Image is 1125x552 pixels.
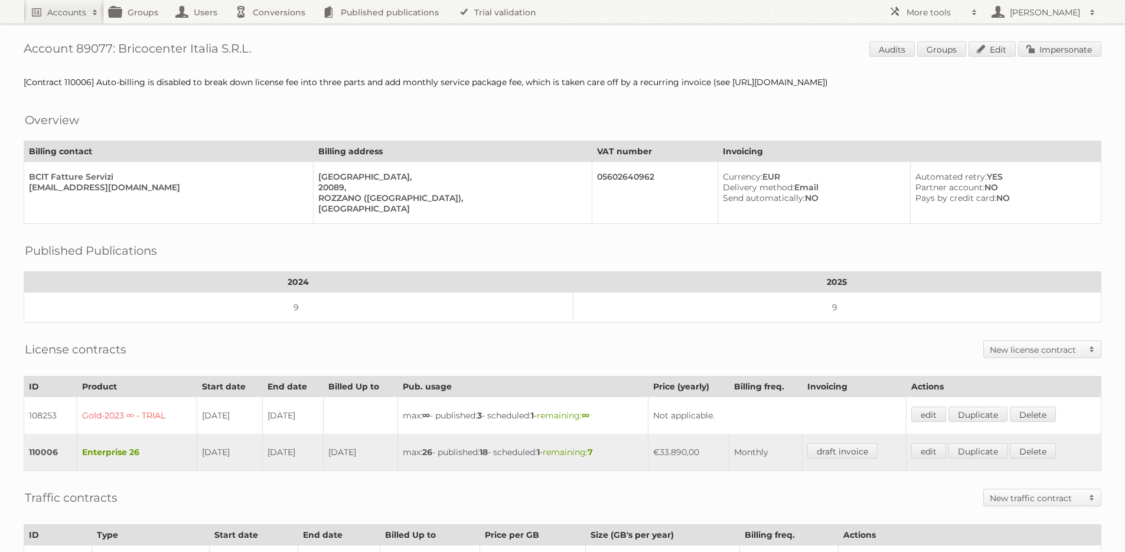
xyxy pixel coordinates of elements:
[543,447,593,457] span: remaining:
[1010,443,1056,459] a: Delete
[25,340,126,358] h2: License contracts
[915,182,984,193] span: Partner account:
[197,376,263,397] th: Start date
[573,272,1101,293] th: 2025
[397,397,648,434] td: max: - published: - scheduled: -
[723,171,762,182] span: Currency:
[24,397,77,434] td: 108253
[24,525,92,545] th: ID
[582,410,589,421] strong: ∞
[911,407,946,422] a: edit
[29,171,304,182] div: BCIT Fatture Servizi
[318,182,582,193] div: 20089,
[915,182,1091,193] div: NO
[648,434,729,471] td: €33.890,00
[1018,41,1101,57] a: Impersonate
[915,193,1091,203] div: NO
[948,407,1007,422] a: Duplicate
[318,203,582,214] div: [GEOGRAPHIC_DATA]
[592,162,718,224] td: 05602640962
[92,525,210,545] th: Type
[807,443,878,459] a: draft invoice
[422,447,432,457] strong: 26
[480,525,586,545] th: Price per GB
[263,397,324,434] td: [DATE]
[906,7,966,18] h2: More tools
[592,141,718,162] th: VAT number
[990,344,1083,356] h2: New license contract
[911,443,946,459] a: edit
[24,293,573,323] td: 9
[397,376,648,397] th: Pub. usage
[1083,489,1101,506] span: Toggle
[915,193,996,203] span: Pays by credit card:
[318,193,582,203] div: ROZZANO ([GEOGRAPHIC_DATA]),
[318,171,582,182] div: [GEOGRAPHIC_DATA],
[1083,341,1101,358] span: Toggle
[723,171,901,182] div: EUR
[24,77,1101,87] div: [Contract 110006] Auto-billing is disabled to break down license fee into three parts and add mon...
[984,489,1101,506] a: New traffic contract
[397,434,648,471] td: max: - published: - scheduled: -
[298,525,380,545] th: End date
[573,293,1101,323] td: 9
[77,397,197,434] td: Gold-2023 ∞ - TRIAL
[648,376,729,397] th: Price (yearly)
[990,492,1083,504] h2: New traffic contract
[24,376,77,397] th: ID
[25,489,118,506] h2: Traffic contracts
[1007,7,1084,18] h2: [PERSON_NAME]
[314,141,592,162] th: Billing address
[739,525,839,545] th: Billing freq.
[323,376,397,397] th: Billed Up to
[263,376,324,397] th: End date
[729,376,803,397] th: Billing freq.
[531,410,534,421] strong: 1
[586,525,739,545] th: Size (GB's per year)
[723,193,805,203] span: Send automatically:
[723,193,901,203] div: NO
[537,447,540,457] strong: 1
[915,171,1091,182] div: YES
[869,41,915,57] a: Audits
[29,182,304,193] div: [EMAIL_ADDRESS][DOMAIN_NAME]
[588,447,593,457] strong: 7
[917,41,966,57] a: Groups
[197,434,263,471] td: [DATE]
[915,171,987,182] span: Automated retry:
[723,182,794,193] span: Delivery method:
[729,434,803,471] td: Monthly
[25,111,79,129] h2: Overview
[24,434,77,471] td: 110006
[480,447,488,457] strong: 18
[25,242,157,259] h2: Published Publications
[803,376,906,397] th: Invoicing
[210,525,298,545] th: Start date
[723,182,901,193] div: Email
[1010,407,1056,422] a: Delete
[422,410,430,421] strong: ∞
[839,525,1101,545] th: Actions
[648,397,906,434] td: Not applicable.
[197,397,263,434] td: [DATE]
[77,434,197,471] td: Enterprise 26
[906,376,1101,397] th: Actions
[323,434,397,471] td: [DATE]
[969,41,1016,57] a: Edit
[984,341,1101,358] a: New license contract
[24,41,1101,59] h1: Account 89077: Bricocenter Italia S.R.L.
[24,141,314,162] th: Billing contact
[718,141,1101,162] th: Invoicing
[47,7,86,18] h2: Accounts
[24,272,573,293] th: 2024
[263,434,324,471] td: [DATE]
[537,410,589,421] span: remaining:
[948,443,1007,459] a: Duplicate
[380,525,480,545] th: Billed Up to
[77,376,197,397] th: Product
[477,410,482,421] strong: 3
